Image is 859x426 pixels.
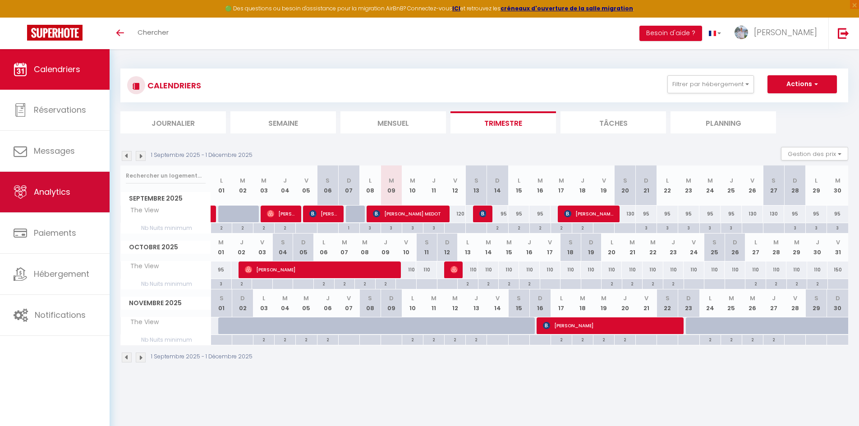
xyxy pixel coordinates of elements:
div: 2 [530,223,551,232]
abbr: J [581,176,584,185]
div: 3 [402,223,423,232]
abbr: J [623,294,627,302]
abbr: M [218,238,224,247]
abbr: M [410,176,415,185]
abbr: S [425,238,429,247]
li: Semaine [230,111,336,133]
p: 1 Septembre 2025 - 1 Décembre 2025 [151,151,253,160]
abbr: M [537,176,543,185]
span: Messages [34,145,75,156]
div: 110 [745,261,766,278]
abbr: D [301,238,306,247]
th: 02 [232,289,253,317]
abbr: S [474,176,478,185]
th: 10 [396,234,417,261]
button: Filtrer par hébergement [667,75,754,93]
div: 3 [360,223,381,232]
div: 110 [416,261,437,278]
span: [PERSON_NAME] [479,205,487,222]
span: Octobre 2025 [121,241,211,254]
th: 29 [806,289,827,317]
div: 120 [445,206,466,222]
th: 18 [560,234,581,261]
div: 3 [657,223,678,232]
th: 07 [338,165,359,206]
abbr: M [431,294,436,302]
abbr: M [506,238,512,247]
abbr: M [282,294,288,302]
div: 2 [211,223,232,232]
abbr: V [750,176,754,185]
th: 13 [466,165,487,206]
div: 2 [787,279,807,288]
th: 29 [786,234,807,261]
abbr: M [362,238,367,247]
div: 110 [704,261,725,278]
abbr: D [686,294,691,302]
th: 02 [232,165,253,206]
img: Super Booking [27,25,83,41]
th: 30 [827,165,848,206]
abbr: M [729,294,734,302]
th: 30 [807,234,828,261]
div: 2 [807,279,827,288]
th: 19 [593,165,614,206]
th: 08 [355,234,376,261]
abbr: M [601,294,606,302]
abbr: J [326,294,330,302]
th: 22 [643,234,663,261]
div: 95 [657,206,678,222]
span: [PERSON_NAME] [245,261,400,278]
div: 110 [458,261,478,278]
th: 10 [402,165,423,206]
abbr: L [466,238,469,247]
th: 16 [529,289,551,317]
th: 13 [458,234,478,261]
abbr: J [528,238,531,247]
th: 08 [359,289,381,317]
span: The View [122,261,161,271]
th: 20 [615,289,636,317]
div: 95 [699,206,721,222]
abbr: J [240,238,243,247]
span: [PERSON_NAME] MEDOT [373,205,444,222]
a: Chercher [131,18,175,49]
abbr: V [548,238,552,247]
abbr: L [709,294,712,302]
th: 02 [231,234,252,261]
div: 3 [636,223,657,232]
strong: créneaux d'ouverture de la salle migration [501,5,633,12]
div: 2 [376,279,396,288]
div: 95 [487,206,508,222]
abbr: D [389,294,394,302]
div: 3 [211,279,231,288]
abbr: D [495,176,500,185]
th: 11 [423,289,445,317]
div: 110 [540,261,560,278]
abbr: V [692,238,696,247]
abbr: D [733,238,737,247]
div: 2 [232,279,252,288]
th: 04 [272,234,293,261]
div: 110 [663,261,684,278]
abbr: S [712,238,717,247]
abbr: M [794,238,799,247]
abbr: D [445,238,450,247]
img: ... [735,26,748,39]
th: 17 [551,289,572,317]
abbr: M [240,176,245,185]
div: 2 [663,279,684,288]
button: Actions [767,75,837,93]
li: Tâches [560,111,666,133]
th: 25 [721,165,742,206]
th: 31 [827,234,848,261]
th: 21 [636,165,657,206]
abbr: M [486,238,491,247]
a: ... [PERSON_NAME] [728,18,828,49]
th: 08 [359,165,381,206]
abbr: M [707,176,713,185]
th: 17 [540,234,560,261]
div: 95 [827,206,848,222]
span: [PERSON_NAME] [543,317,677,334]
abbr: M [580,294,585,302]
